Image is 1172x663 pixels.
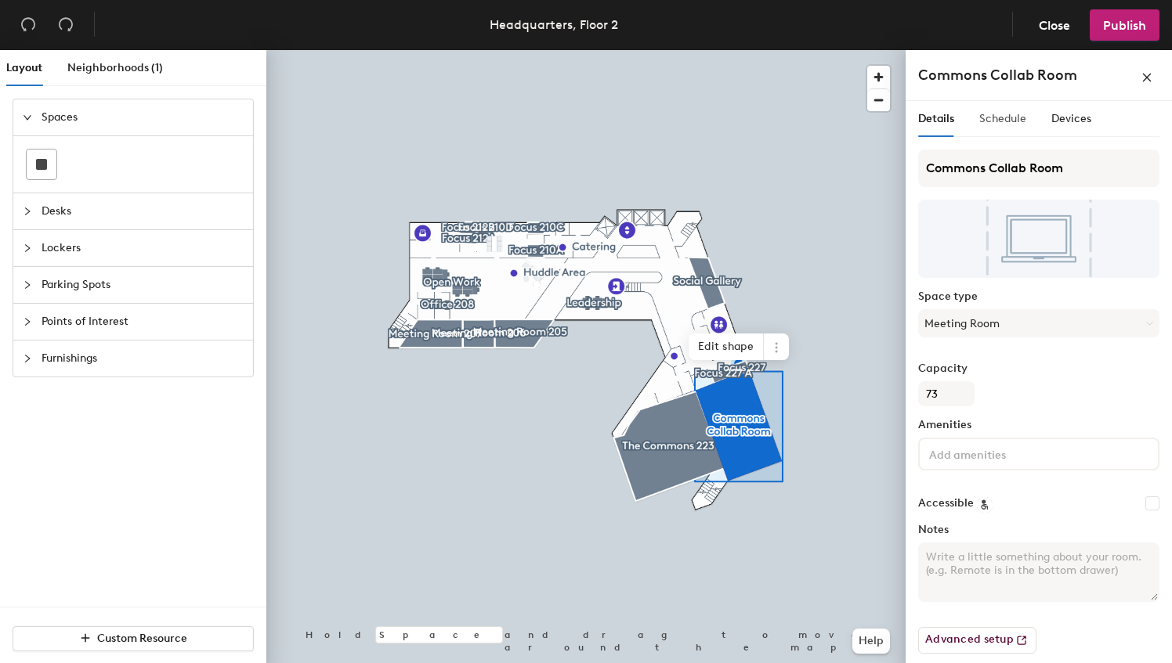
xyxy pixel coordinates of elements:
label: Space type [918,290,1159,303]
span: Custom Resource [97,632,187,645]
button: Help [852,629,890,654]
span: close [1141,72,1152,83]
span: Publish [1103,18,1146,33]
h4: Commons Collab Room [918,65,1077,85]
span: collapsed [23,243,32,253]
button: Meeting Room [918,309,1159,337]
button: Publish [1090,9,1159,41]
button: Advanced setup [918,627,1036,654]
span: Edit shape [689,333,764,360]
span: Lockers [42,230,244,266]
span: undo [20,16,36,32]
span: Devices [1051,112,1091,125]
div: Headquarters, Floor 2 [490,15,618,34]
span: collapsed [23,280,32,290]
label: Capacity [918,362,1159,375]
label: Notes [918,524,1159,536]
label: Amenities [918,419,1159,431]
img: The space named Commons Collab Room [918,200,1159,278]
span: collapsed [23,354,32,363]
button: Redo (⌘ + ⇧ + Z) [50,9,81,41]
button: Custom Resource [13,626,254,651]
button: Close [1025,9,1083,41]
span: Points of Interest [42,304,244,340]
span: expanded [23,113,32,122]
span: Furnishings [42,341,244,377]
button: Undo (⌘ + Z) [13,9,44,41]
span: Close [1039,18,1070,33]
span: Parking Spots [42,267,244,303]
span: Desks [42,193,244,229]
span: Neighborhoods (1) [67,61,163,74]
label: Accessible [918,497,974,510]
input: Add amenities [926,444,1067,463]
span: Details [918,112,954,125]
span: collapsed [23,317,32,326]
span: collapsed [23,207,32,216]
span: Schedule [979,112,1026,125]
span: Spaces [42,99,244,135]
span: Layout [6,61,42,74]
